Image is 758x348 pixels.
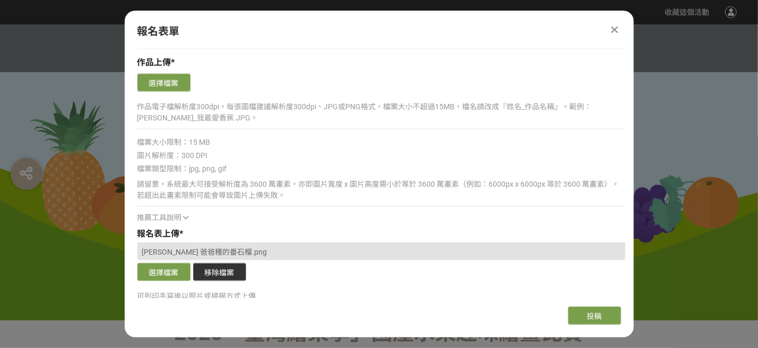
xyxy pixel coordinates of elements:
[137,213,182,222] span: 推薦工具說明
[137,57,171,67] span: 作品上傳
[137,25,180,38] span: 報名表單
[137,291,625,302] p: 可列印手寫後以照片或掃描方式上傳
[137,151,208,160] span: 圖片解析度：300 DPI
[137,263,190,281] button: 選擇檔案
[142,248,267,256] span: [PERSON_NAME] 爸爸種的番石榴.png
[137,138,211,146] span: 檔案大小限制：15 MB
[665,8,709,16] span: 收藏這個活動
[137,229,180,239] span: 報名表上傳
[568,307,621,325] button: 投稿
[137,164,227,173] span: 檔案類型限制：jpg, png, gif
[193,263,246,281] button: 移除檔案
[137,101,625,124] p: 作品電子檔解析度300dpi，每張圖檔建議解析度300dpi、JPG或PNG格式，檔案大小不超過15MB，檔名請改成『姓名_作品名稱』。範例：[PERSON_NAME]_我最愛香蕉.JPG。
[137,179,625,201] div: 請留意，系統最大可接受解析度為 3600 萬畫素，亦即圖片寬度 x 圖片高度需小於等於 3600 萬畫素（例如：6000px x 6000px 等於 3600 萬畫素）。若超出此畫素限制可能會導...
[137,74,190,92] button: 選擇檔案
[114,320,644,346] h1: 2025「臺灣繪果季」國產水果趣味繪畫比賽
[587,312,602,320] span: 投稿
